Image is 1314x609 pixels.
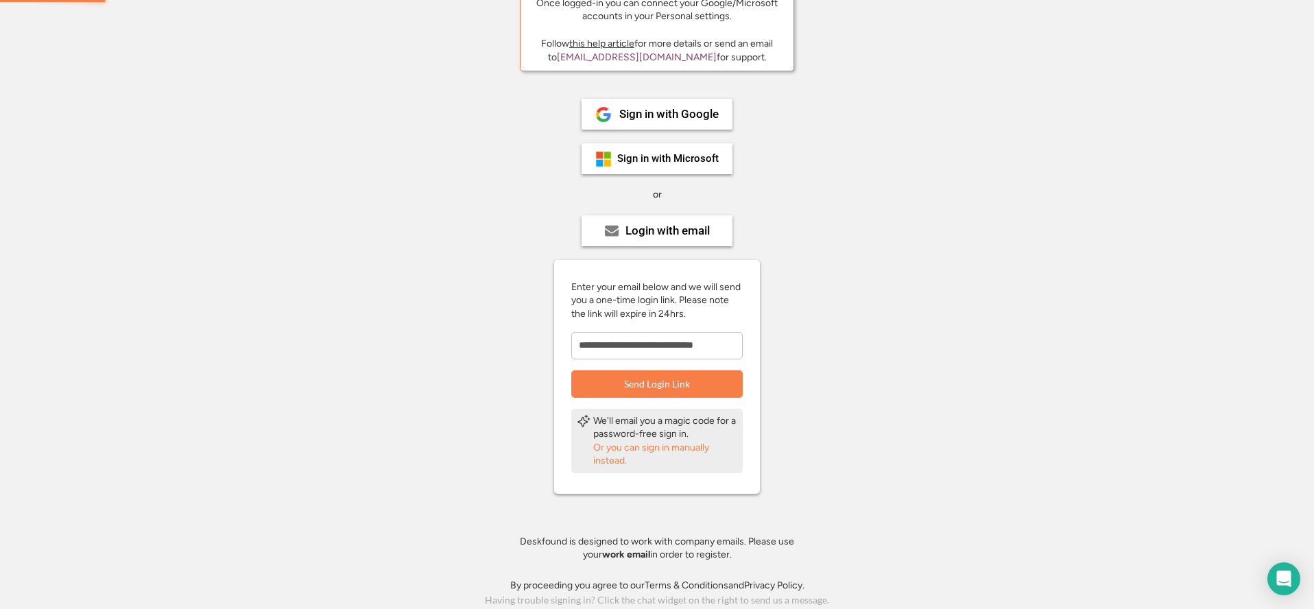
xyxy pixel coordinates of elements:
[569,38,634,49] a: this help article
[602,549,650,560] strong: work email
[619,108,719,120] div: Sign in with Google
[744,580,804,591] a: Privacy Policy.
[645,580,728,591] a: Terms & Conditions
[571,370,743,398] button: Send Login Link
[1267,562,1300,595] div: Open Intercom Messenger
[625,225,710,237] div: Login with email
[653,188,662,202] div: or
[595,106,612,123] img: 1024px-Google__G__Logo.svg.png
[617,154,719,164] div: Sign in with Microsoft
[531,37,783,64] div: Follow for more details or send an email to for support.
[593,414,737,441] div: We'll email you a magic code for a password-free sign in.
[557,51,717,63] a: [EMAIL_ADDRESS][DOMAIN_NAME]
[503,535,811,562] div: Deskfound is designed to work with company emails. Please use your in order to register.
[510,579,804,593] div: By proceeding you agree to our and
[593,441,737,468] div: Or you can sign in manually instead.
[571,280,743,321] div: Enter your email below and we will send you a one-time login link. Please note the link will expi...
[595,151,612,167] img: ms-symbollockup_mssymbol_19.png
